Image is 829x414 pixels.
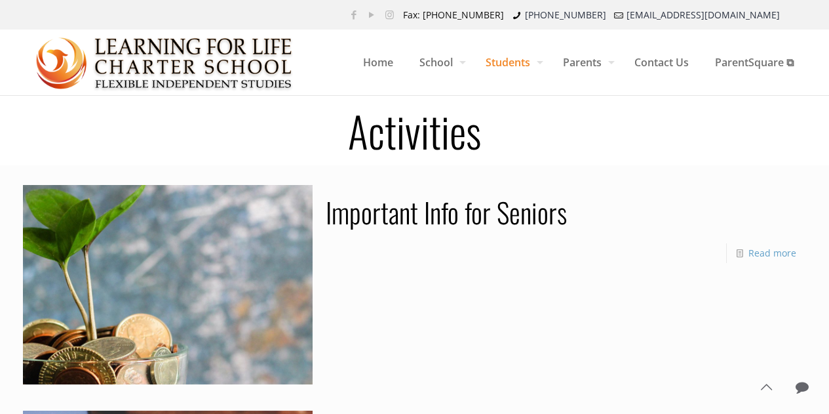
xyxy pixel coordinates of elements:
span: Contact Us [621,43,702,82]
span: School [406,43,472,82]
span: Parents [550,43,621,82]
i: mail [613,9,626,21]
img: Activities [36,30,294,96]
span: ParentSquare ⧉ [702,43,807,82]
a: Facebook icon [347,8,361,21]
span: Students [472,43,550,82]
a: [PHONE_NUMBER] [525,9,606,21]
h1: Activities [15,110,815,152]
a: Instagram icon [383,8,396,21]
a: Parents [550,30,621,95]
a: ParentSquare ⧉ [702,30,807,95]
a: YouTube icon [365,8,379,21]
a: Home [350,30,406,95]
a: Contact Us [621,30,702,95]
a: Learning for Life Charter School [36,30,294,95]
a: [EMAIL_ADDRESS][DOMAIN_NAME] [627,9,780,21]
a: Back to top icon [752,373,780,401]
a: Important Info for Seniors [326,192,567,232]
a: Read more [748,247,796,259]
i: phone [511,9,524,21]
a: School [406,30,472,95]
span: Home [350,43,406,82]
a: Students [472,30,550,95]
